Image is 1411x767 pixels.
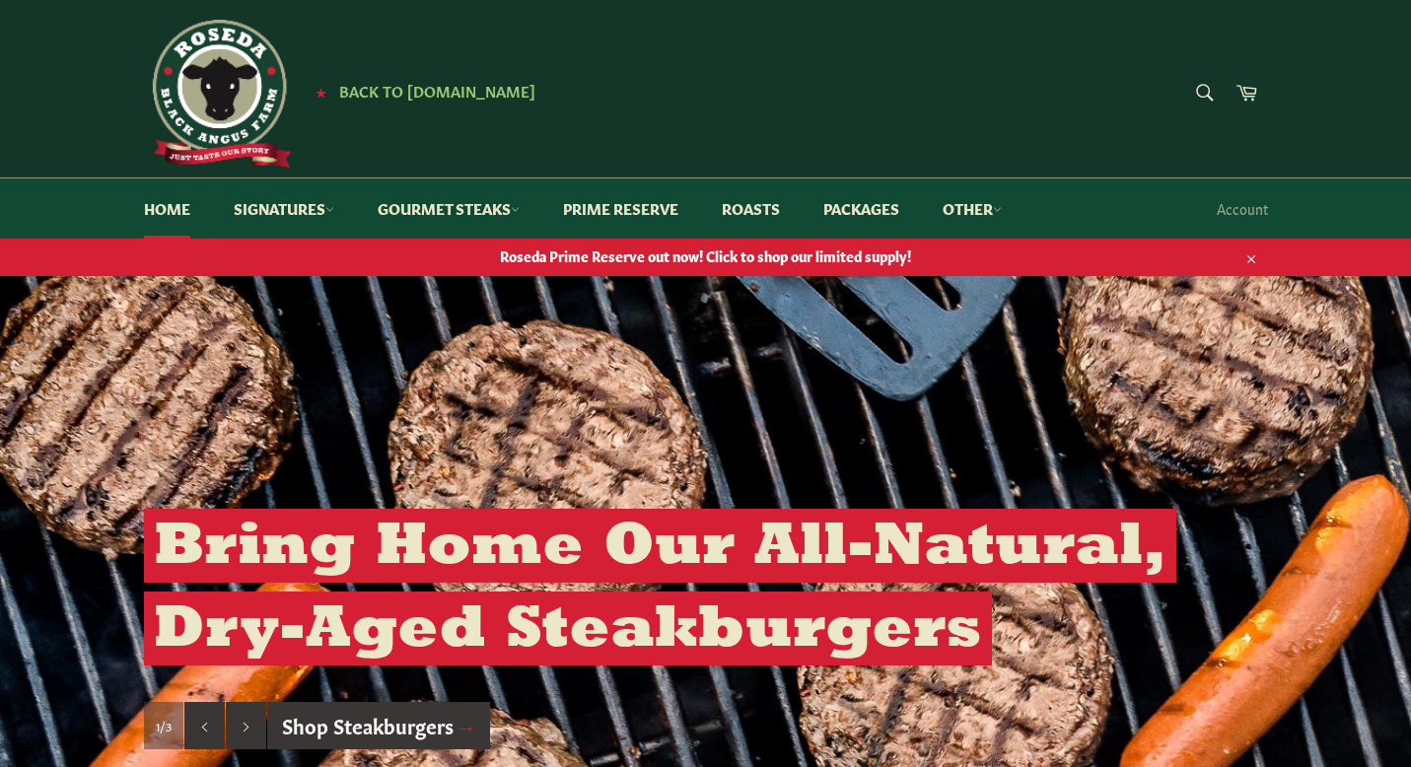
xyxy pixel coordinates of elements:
a: Packages [804,178,919,239]
a: Other [923,178,1022,239]
button: Previous slide [184,702,225,749]
a: Roseda Prime Reserve out now! Click to shop our limited supply! [124,237,1288,275]
a: Gourmet Steaks [358,178,539,239]
a: Shop Steakburgers [267,702,491,749]
button: Next slide [226,702,266,749]
a: Account [1207,179,1278,238]
h2: Bring Home Our All-Natural, Dry-Aged Steakburgers [144,509,1176,665]
img: Roseda Beef [144,20,292,168]
span: → [457,711,476,738]
span: ★ [316,84,326,100]
a: Home [124,178,210,239]
span: 1/3 [156,718,172,734]
a: Roasts [702,178,800,239]
a: Signatures [214,178,354,239]
div: Slide 1, current [144,702,183,749]
span: Back to [DOMAIN_NAME] [339,80,535,101]
a: ★ Back to [DOMAIN_NAME] [306,84,535,100]
a: Prime Reserve [543,178,698,239]
span: Roseda Prime Reserve out now! Click to shop our limited supply! [124,246,1288,265]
